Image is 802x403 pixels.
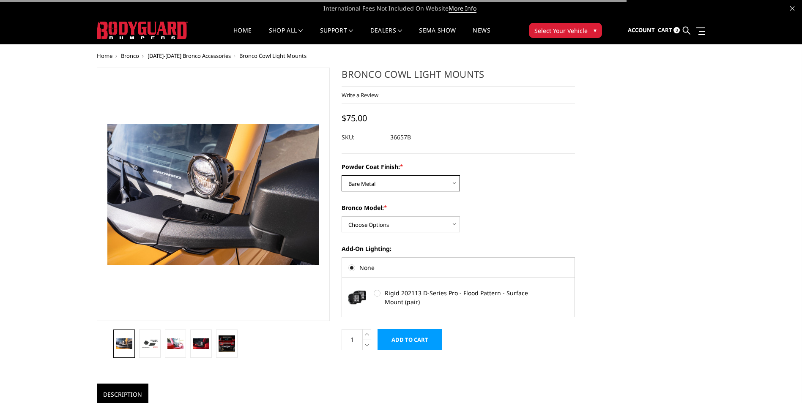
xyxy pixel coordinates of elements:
[116,338,132,349] img: Bronco Cowl Light Mounts
[121,52,139,60] a: Bronco
[374,289,531,306] label: Rigid 202113 D-Series Pro - Flood Pattern - Surface Mount (pair)
[97,22,188,39] img: BODYGUARD BUMPERS
[342,130,384,145] dt: SKU:
[370,27,402,44] a: Dealers
[673,27,680,33] span: 0
[193,338,209,349] img: Bronco Cowl Light Mounts
[419,27,456,44] a: SEMA Show
[628,26,655,34] span: Account
[473,27,490,44] a: News
[658,19,680,42] a: Cart 0
[348,263,568,272] label: None
[148,52,231,60] a: [DATE]-[DATE] Bronco Accessories
[342,112,367,124] span: $75.00
[529,23,602,38] button: Select Your Vehicle
[449,4,476,13] a: More Info
[342,244,575,253] label: Add-On Lighting:
[239,52,307,60] span: Bronco Cowl Light Mounts
[320,27,353,44] a: Support
[658,26,672,34] span: Cart
[219,335,235,352] img: Bronco Cowl Light Mounts
[342,162,575,171] label: Powder Coat Finish:
[269,27,303,44] a: shop all
[342,203,575,212] label: Bronco Model:
[97,68,330,321] a: Bronco Cowl Light Mounts
[342,91,378,99] a: Write a Review
[167,338,184,349] img: Bronco Cowl Light Mounts
[378,329,442,350] input: Add to Cart
[233,27,252,44] a: Home
[97,52,112,60] a: Home
[390,130,411,145] dd: 36657B
[534,26,588,35] span: Select Your Vehicle
[142,339,158,349] img: Bronco Cowl Light Mounts
[342,68,575,87] h1: Bronco Cowl Light Mounts
[628,19,655,42] a: Account
[594,26,597,35] span: ▾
